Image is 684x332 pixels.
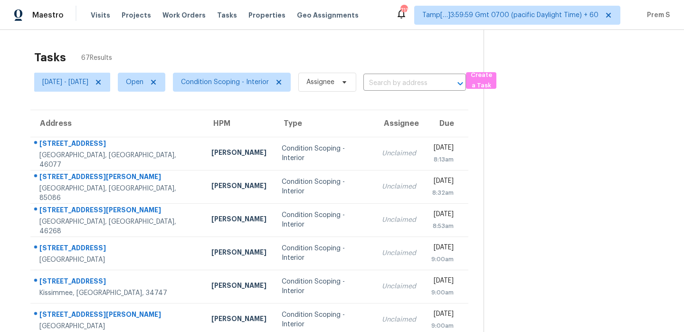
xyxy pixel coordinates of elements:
span: [DATE] - [DATE] [42,77,88,87]
button: Open [454,77,467,90]
th: Due [424,110,468,137]
div: [STREET_ADDRESS] [39,243,196,255]
div: [STREET_ADDRESS][PERSON_NAME] [39,205,196,217]
div: [PERSON_NAME] [211,181,266,193]
div: Unclaimed [382,215,416,225]
th: HPM [204,110,274,137]
div: Condition Scoping - Interior [282,177,367,196]
span: Maestro [32,10,64,20]
div: 8:32am [431,188,454,198]
th: Type [274,110,375,137]
h2: Tasks [34,53,66,62]
span: Prem S [643,10,670,20]
div: [GEOGRAPHIC_DATA], [GEOGRAPHIC_DATA], 46077 [39,151,196,170]
div: [DATE] [431,243,454,255]
div: Kissimmee, [GEOGRAPHIC_DATA], 34747 [39,288,196,298]
div: Condition Scoping - Interior [282,277,367,296]
div: [DATE] [431,209,454,221]
div: [GEOGRAPHIC_DATA], [GEOGRAPHIC_DATA], 46268 [39,217,196,236]
span: Geo Assignments [297,10,359,20]
div: 9:00am [431,255,454,264]
div: [DATE] [431,276,454,288]
div: [PERSON_NAME] [211,148,266,160]
div: [DATE] [431,176,454,188]
div: [DATE] [431,143,454,155]
span: Visits [91,10,110,20]
div: 8:53am [431,221,454,231]
span: Work Orders [162,10,206,20]
span: Tasks [217,12,237,19]
span: Tamp[…]3:59:59 Gmt 0700 (pacific Daylight Time) + 60 [422,10,598,20]
div: 8:13am [431,155,454,164]
div: [STREET_ADDRESS][PERSON_NAME] [39,310,196,322]
div: 711 [400,6,407,15]
th: Address [30,110,204,137]
div: Unclaimed [382,149,416,158]
div: [STREET_ADDRESS] [39,276,196,288]
span: Condition Scoping - Interior [181,77,269,87]
div: [GEOGRAPHIC_DATA], [GEOGRAPHIC_DATA], 85086 [39,184,196,203]
span: Projects [122,10,151,20]
span: 67 Results [81,53,112,63]
div: [PERSON_NAME] [211,247,266,259]
div: [PERSON_NAME] [211,314,266,326]
div: [STREET_ADDRESS][PERSON_NAME] [39,172,196,184]
span: Assignee [306,77,334,87]
div: [PERSON_NAME] [211,214,266,226]
div: 9:00am [431,321,454,331]
div: Condition Scoping - Interior [282,244,367,263]
div: Unclaimed [382,315,416,324]
div: Condition Scoping - Interior [282,210,367,229]
span: Properties [248,10,285,20]
button: Create a Task [466,72,496,89]
div: Unclaimed [382,182,416,191]
span: Create a Task [471,70,492,92]
div: [PERSON_NAME] [211,281,266,293]
div: Unclaimed [382,248,416,258]
div: [DATE] [431,309,454,321]
div: Unclaimed [382,282,416,291]
span: Open [126,77,143,87]
div: Condition Scoping - Interior [282,310,367,329]
div: [GEOGRAPHIC_DATA] [39,255,196,265]
div: [GEOGRAPHIC_DATA] [39,322,196,331]
th: Assignee [374,110,424,137]
input: Search by address [363,76,439,91]
div: [STREET_ADDRESS] [39,139,196,151]
div: Condition Scoping - Interior [282,144,367,163]
div: 9:00am [431,288,454,297]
